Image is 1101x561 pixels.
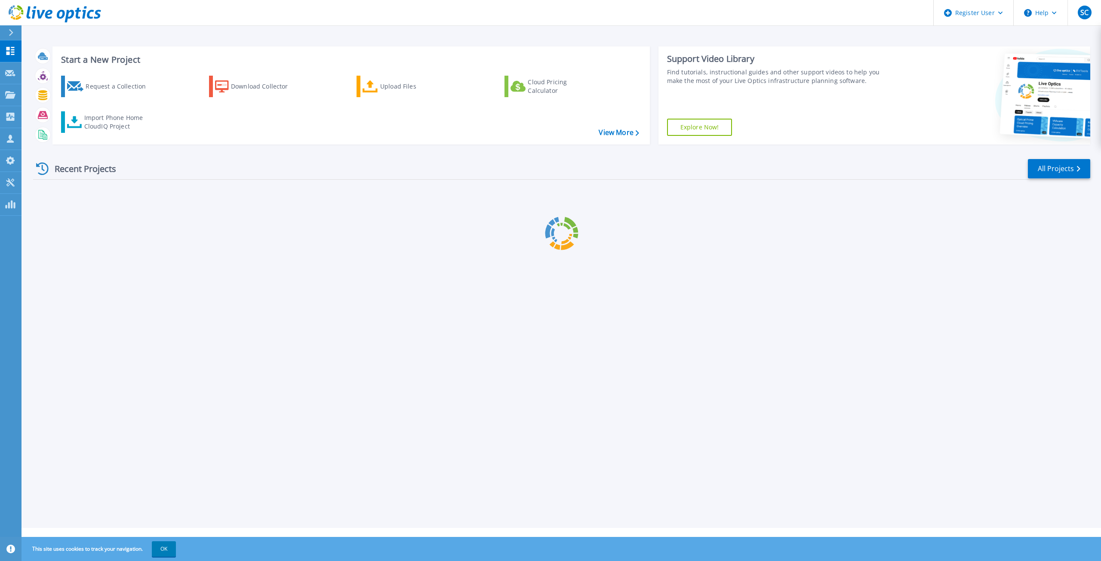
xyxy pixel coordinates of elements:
[667,119,732,136] a: Explore Now!
[84,113,151,131] div: Import Phone Home CloudIQ Project
[504,76,600,97] a: Cloud Pricing Calculator
[231,78,300,95] div: Download Collector
[667,53,890,64] div: Support Video Library
[1028,159,1090,178] a: All Projects
[86,78,154,95] div: Request a Collection
[667,68,890,85] div: Find tutorials, instructional guides and other support videos to help you make the most of your L...
[61,55,639,64] h3: Start a New Project
[209,76,305,97] a: Download Collector
[599,129,639,137] a: View More
[380,78,449,95] div: Upload Files
[33,158,128,179] div: Recent Projects
[152,541,176,557] button: OK
[528,78,597,95] div: Cloud Pricing Calculator
[357,76,452,97] a: Upload Files
[61,76,157,97] a: Request a Collection
[1080,9,1089,16] span: SC
[24,541,176,557] span: This site uses cookies to track your navigation.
